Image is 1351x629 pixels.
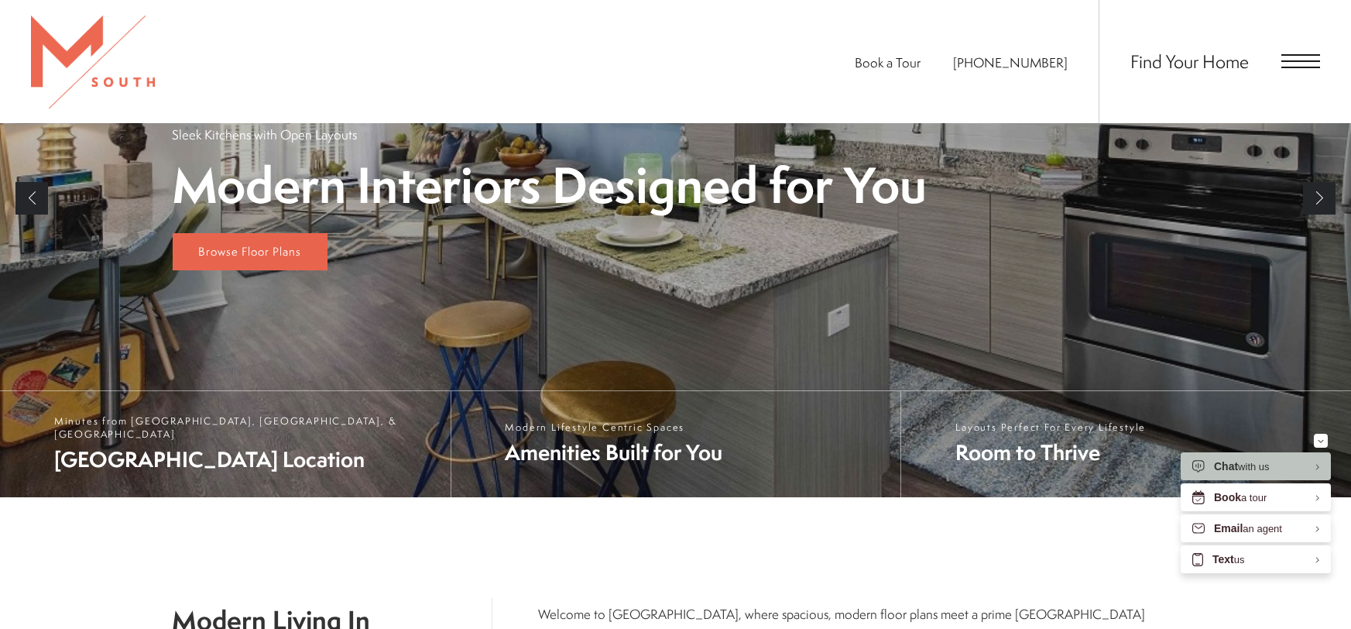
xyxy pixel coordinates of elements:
span: Layouts Perfect For Every Lifestyle [955,421,1146,434]
a: Call Us at 813-570-8014 [953,53,1068,71]
span: Browse Floor Plans [198,243,301,260]
a: Browse Floor Plans [173,233,327,270]
img: MSouth [31,15,155,108]
p: Sleek Kitchens with Open Layouts [173,125,358,143]
a: Find Your Home [1130,49,1249,74]
span: Modern Lifestyle Centric Spaces [505,421,722,434]
a: Layouts Perfect For Every Lifestyle [900,391,1351,497]
a: Next [1303,182,1336,215]
span: Amenities Built for You [505,438,722,467]
span: Room to Thrive [955,438,1146,467]
a: Previous [15,182,48,215]
p: Modern Interiors Designed for You [173,159,928,211]
a: Modern Lifestyle Centric Spaces [451,391,901,497]
button: Open Menu [1281,54,1320,68]
a: Book a Tour [855,53,921,71]
span: [PHONE_NUMBER] [953,53,1068,71]
span: Minutes from [GEOGRAPHIC_DATA], [GEOGRAPHIC_DATA], & [GEOGRAPHIC_DATA] [54,414,435,441]
span: [GEOGRAPHIC_DATA] Location [54,445,435,474]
